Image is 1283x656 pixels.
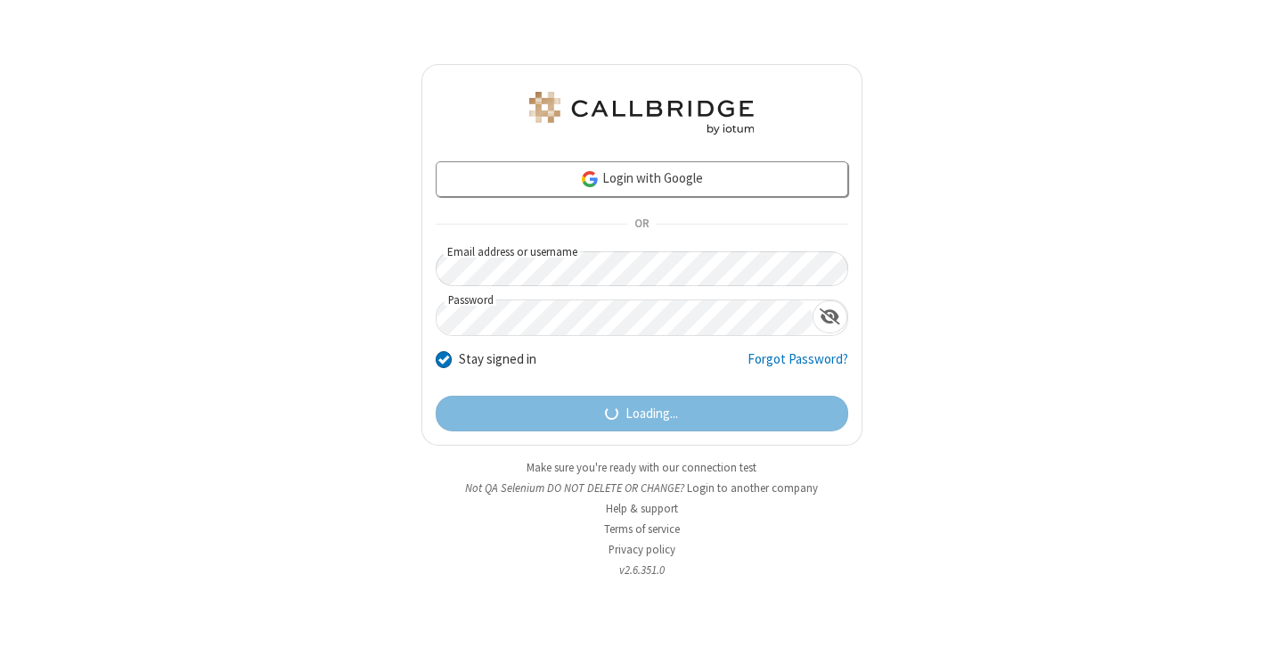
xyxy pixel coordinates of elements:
[437,300,813,335] input: Password
[604,521,680,537] a: Terms of service
[687,480,818,496] button: Login to another company
[606,501,678,516] a: Help & support
[625,404,678,424] span: Loading...
[527,460,756,475] a: Make sure you're ready with our connection test
[627,212,656,237] span: OR
[748,349,848,383] a: Forgot Password?
[436,251,848,286] input: Email address or username
[813,300,847,333] div: Show password
[459,349,536,370] label: Stay signed in
[609,542,675,557] a: Privacy policy
[421,562,862,578] li: v2.6.351.0
[580,169,600,189] img: google-icon.png
[421,480,862,496] li: Not QA Selenium DO NOT DELETE OR CHANGE?
[526,92,757,135] img: QA Selenium DO NOT DELETE OR CHANGE
[1238,610,1270,644] iframe: Chat
[436,161,848,197] a: Login with Google
[436,396,848,431] button: Loading...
